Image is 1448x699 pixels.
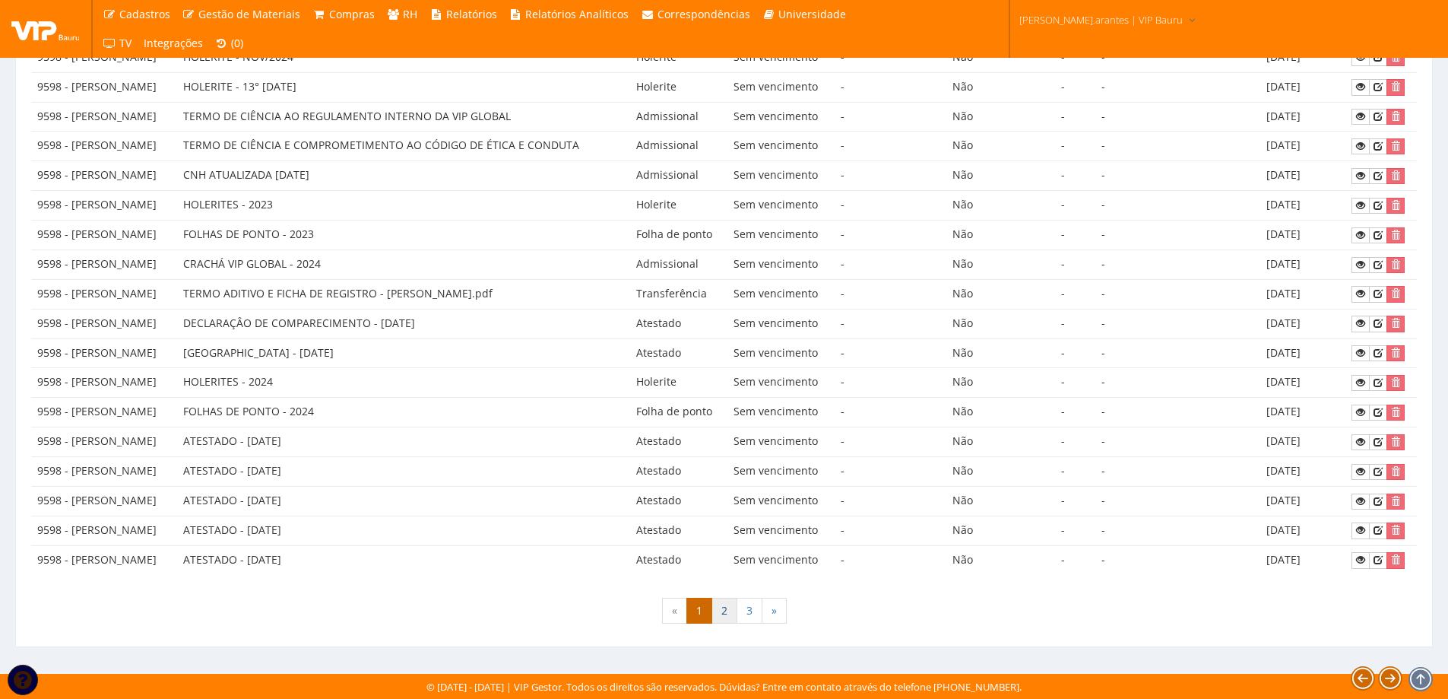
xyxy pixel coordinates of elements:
[138,29,209,58] a: Integrações
[1055,72,1095,102] td: -
[1260,221,1345,250] td: [DATE]
[630,102,728,132] td: Admissional
[177,191,630,221] td: HOLERITES - 2023
[630,161,728,191] td: Admissional
[177,249,630,279] td: CRACHÁ VIP GLOBAL - 2024
[1260,398,1345,427] td: [DATE]
[177,309,630,338] td: DECLARAÇÂO DE COMPARECIMENTO - [DATE]
[727,398,835,427] td: Sem vencimento
[835,221,946,250] td: -
[630,368,728,398] td: Holerite
[946,249,1055,279] td: Não
[525,7,629,21] span: Relatórios Analíticos
[630,516,728,545] td: Atestado
[177,338,630,368] td: [GEOGRAPHIC_DATA] - [DATE]
[946,457,1055,487] td: Não
[1055,221,1095,250] td: -
[946,398,1055,427] td: Não
[177,279,630,309] td: TERMO ADITIVO E FICHA DE REGISTRO - [PERSON_NAME].pdf
[1055,338,1095,368] td: -
[737,598,762,624] a: 3
[31,486,177,516] td: 9598 - [PERSON_NAME]
[1095,398,1259,427] td: -
[177,427,630,457] td: ATESTADO - [DATE]
[1260,72,1345,102] td: [DATE]
[946,191,1055,221] td: Não
[946,221,1055,250] td: Não
[426,680,1022,694] div: © [DATE] - [DATE] | VIP Gestor. Todos os direitos são reservados. Dúvidas? Entre em contato atrav...
[177,457,630,487] td: ATESTADO - [DATE]
[946,161,1055,191] td: Não
[1260,486,1345,516] td: [DATE]
[1095,338,1259,368] td: -
[1095,309,1259,338] td: -
[177,72,630,102] td: HOLERITE - 13° [DATE]
[727,279,835,309] td: Sem vencimento
[1055,191,1095,221] td: -
[1260,161,1345,191] td: [DATE]
[727,427,835,457] td: Sem vencimento
[630,398,728,427] td: Folha de ponto
[1055,161,1095,191] td: -
[31,161,177,191] td: 9598 - [PERSON_NAME]
[778,7,846,21] span: Universidade
[1055,398,1095,427] td: -
[727,368,835,398] td: Sem vencimento
[177,161,630,191] td: CNH ATUALIZADA [DATE]
[835,161,946,191] td: -
[946,486,1055,516] td: Não
[1055,249,1095,279] td: -
[403,7,417,21] span: RH
[1055,132,1095,161] td: -
[209,29,250,58] a: (0)
[727,132,835,161] td: Sem vencimento
[711,598,737,624] a: 2
[727,457,835,487] td: Sem vencimento
[31,279,177,309] td: 9598 - [PERSON_NAME]
[31,398,177,427] td: 9598 - [PERSON_NAME]
[177,516,630,545] td: ATESTADO - [DATE]
[835,486,946,516] td: -
[727,161,835,191] td: Sem vencimento
[835,338,946,368] td: -
[1095,221,1259,250] td: -
[835,132,946,161] td: -
[835,398,946,427] td: -
[835,427,946,457] td: -
[630,191,728,221] td: Holerite
[31,427,177,457] td: 9598 - [PERSON_NAME]
[177,486,630,516] td: ATESTADO - [DATE]
[198,7,300,21] span: Gestão de Materiais
[31,221,177,250] td: 9598 - [PERSON_NAME]
[727,545,835,574] td: Sem vencimento
[727,72,835,102] td: Sem vencimento
[177,398,630,427] td: FOLHAS DE PONTO - 2024
[1260,516,1345,545] td: [DATE]
[657,7,750,21] span: Correspondências
[662,598,687,624] span: «
[630,221,728,250] td: Folha de ponto
[727,191,835,221] td: Sem vencimento
[31,249,177,279] td: 9598 - [PERSON_NAME]
[727,309,835,338] td: Sem vencimento
[31,102,177,132] td: 9598 - [PERSON_NAME]
[1260,279,1345,309] td: [DATE]
[31,368,177,398] td: 9598 - [PERSON_NAME]
[31,132,177,161] td: 9598 - [PERSON_NAME]
[1260,427,1345,457] td: [DATE]
[1095,516,1259,545] td: -
[946,368,1055,398] td: Não
[946,338,1055,368] td: Não
[1260,102,1345,132] td: [DATE]
[1055,486,1095,516] td: -
[1095,457,1259,487] td: -
[630,338,728,368] td: Atestado
[1260,249,1345,279] td: [DATE]
[31,338,177,368] td: 9598 - [PERSON_NAME]
[1260,309,1345,338] td: [DATE]
[1055,368,1095,398] td: -
[1055,457,1095,487] td: -
[1095,427,1259,457] td: -
[835,191,946,221] td: -
[119,36,131,50] span: TV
